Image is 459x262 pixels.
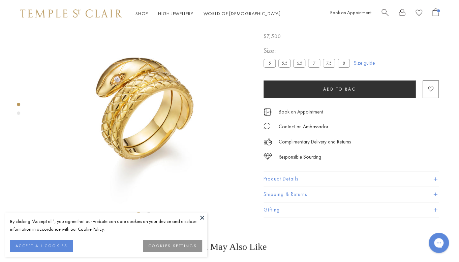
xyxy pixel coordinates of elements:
iframe: Gorgias live chat messenger [425,230,452,255]
a: Open Shopping Bag [432,8,439,19]
label: 6.5 [293,59,305,67]
a: World of [DEMOGRAPHIC_DATA]World of [DEMOGRAPHIC_DATA] [204,10,281,17]
a: ShopShop [135,10,148,17]
label: 7 [308,59,320,67]
button: ACCEPT ALL COOKIES [10,240,73,252]
label: 7.5 [323,59,335,67]
button: Gifting [264,202,439,218]
button: Add to bag [264,80,416,98]
button: Shipping & Returns [264,187,439,202]
a: Book an Appointment [279,108,323,116]
div: Contact an Ambassador [279,123,328,131]
p: Complimentary Delivery and Returns [279,137,351,146]
label: 8 [338,59,350,67]
img: icon_sourcing.svg [264,153,272,159]
img: Temple St. Clair [20,9,122,18]
span: Size: [264,45,353,56]
a: Size guide [354,60,375,66]
nav: Main navigation [135,9,281,18]
img: MessageIcon-01_2.svg [264,123,270,129]
img: icon_appointment.svg [264,108,272,116]
span: $7,500 [264,32,281,41]
div: By clicking “Accept all”, you agree that our website can store cookies on your device and disclos... [10,218,202,233]
div: Responsible Sourcing [279,153,321,161]
label: 5 [264,59,276,67]
h3: You May Also Like [27,241,432,252]
button: COOKIES SETTINGS [143,240,202,252]
span: Add to bag [323,86,356,92]
button: Product Details [264,171,439,187]
a: Book an Appointment [330,9,371,15]
div: Product gallery navigation [17,101,20,120]
img: icon_delivery.svg [264,137,272,146]
a: High JewelleryHigh Jewellery [158,10,193,17]
label: 5.5 [278,59,290,67]
a: Search [381,8,389,19]
a: View Wishlist [416,8,422,19]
